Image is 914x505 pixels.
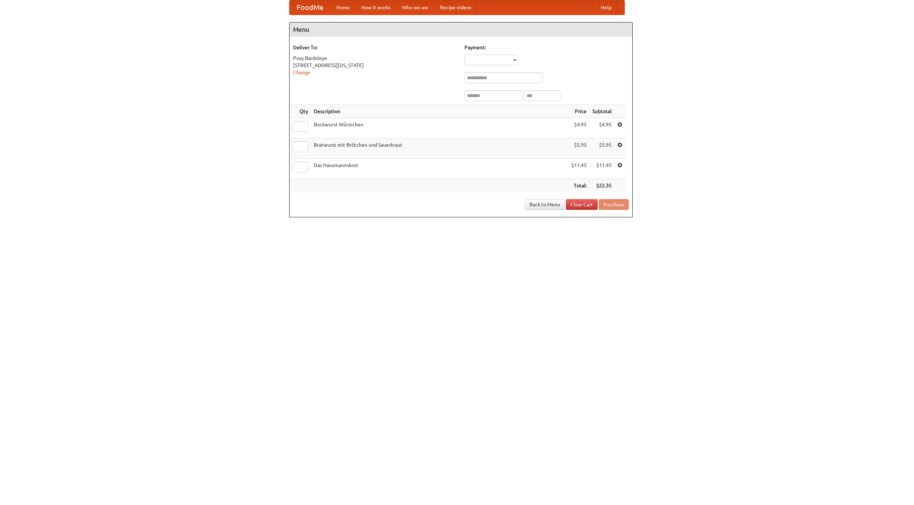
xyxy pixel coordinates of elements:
[434,0,477,15] a: Recipe videos
[568,118,589,138] td: $4.95
[396,0,434,15] a: Who we are
[290,0,331,15] a: FoodMe
[290,22,632,37] h4: Menu
[599,199,629,210] button: Purchase
[568,105,589,118] th: Price
[525,199,565,210] a: Back to Menu
[293,62,457,69] div: [STREET_ADDRESS][US_STATE]
[293,70,310,75] a: Change
[293,55,457,62] div: Posy Bardsleye
[568,159,589,179] td: $11.45
[311,159,568,179] td: Das Hausmannskost
[589,105,614,118] th: Subtotal
[311,105,568,118] th: Description
[290,105,311,118] th: Qty
[293,44,457,51] h5: Deliver To:
[568,179,589,192] th: Total:
[595,0,617,15] a: Help
[589,138,614,159] td: $5.95
[589,118,614,138] td: $4.95
[331,0,356,15] a: Home
[311,118,568,138] td: Bockwurst Würstchen
[589,159,614,179] td: $11.45
[311,138,568,159] td: Bratwurst mit Brötchen und Sauerkraut
[356,0,396,15] a: How it works
[464,44,629,51] h5: Payment:
[566,199,598,210] a: Clear Cart
[589,179,614,192] th: $22.35
[568,138,589,159] td: $5.95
